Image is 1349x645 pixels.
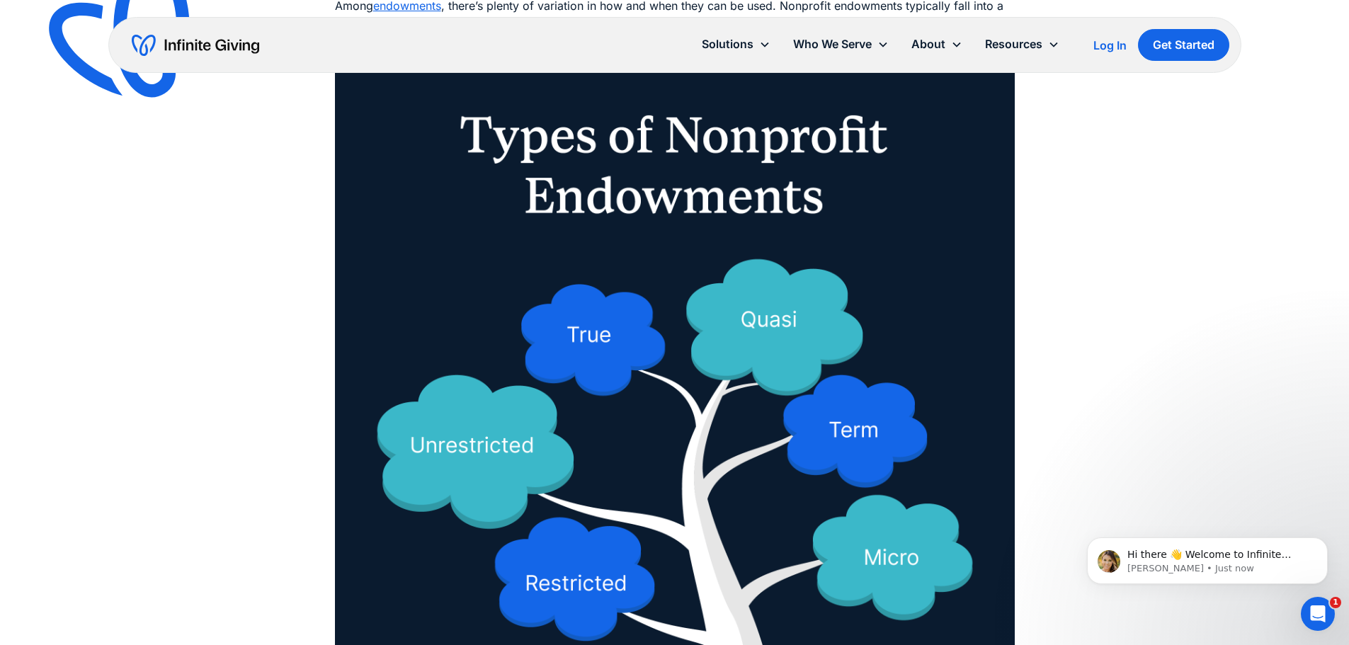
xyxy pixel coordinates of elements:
div: Resources [985,35,1042,54]
iframe: Intercom live chat [1301,597,1335,631]
div: Log In [1093,40,1127,51]
a: Log In [1093,37,1127,54]
a: home [132,34,259,57]
a: Get Started [1138,29,1229,61]
div: Who We Serve [793,35,872,54]
iframe: Intercom notifications message [1066,508,1349,607]
div: Solutions [690,29,782,59]
div: About [900,29,974,59]
span: 1 [1330,597,1341,608]
div: About [911,35,945,54]
div: Who We Serve [782,29,900,59]
div: Solutions [702,35,753,54]
div: Resources [974,29,1071,59]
